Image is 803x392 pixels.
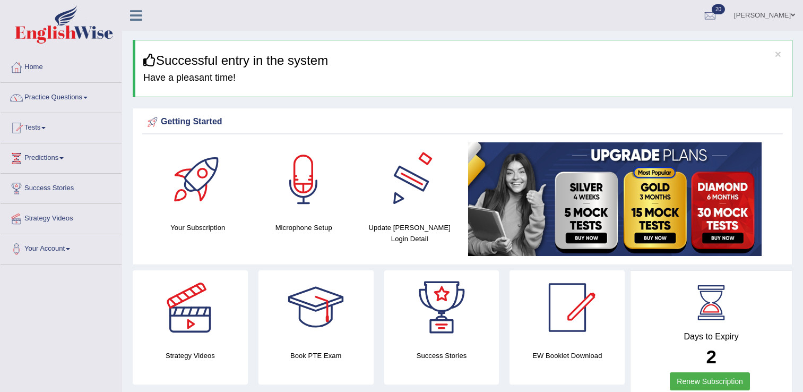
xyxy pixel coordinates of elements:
[670,372,750,390] a: Renew Subscription
[1,143,122,170] a: Predictions
[510,350,625,361] h4: EW Booklet Download
[1,174,122,200] a: Success Stories
[775,48,781,59] button: ×
[143,54,784,67] h3: Successful entry in the system
[256,222,352,233] h4: Microphone Setup
[1,53,122,79] a: Home
[384,350,499,361] h4: Success Stories
[1,113,122,140] a: Tests
[362,222,457,244] h4: Update [PERSON_NAME] Login Detail
[1,83,122,109] a: Practice Questions
[1,234,122,261] a: Your Account
[642,332,780,342] h4: Days to Expiry
[145,114,780,130] div: Getting Started
[143,73,784,83] h4: Have a pleasant time!
[468,142,762,256] img: small5.jpg
[150,222,246,233] h4: Your Subscription
[1,204,122,231] a: Strategy Videos
[133,350,248,361] h4: Strategy Videos
[706,346,716,367] b: 2
[712,4,725,14] span: 20
[258,350,374,361] h4: Book PTE Exam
